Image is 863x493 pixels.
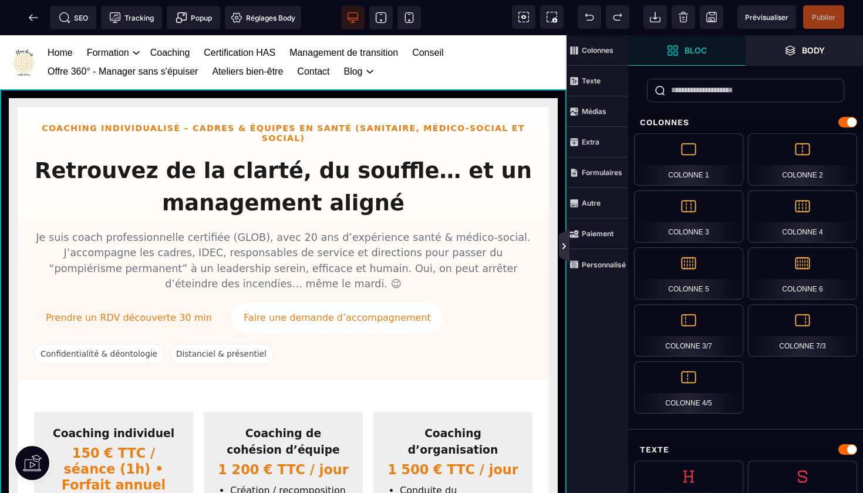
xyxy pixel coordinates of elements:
span: Capture d'écran [540,5,564,29]
h3: Coaching individuel [48,390,180,407]
a: Conseil [412,8,443,27]
a: Certification HAS [204,8,275,27]
span: Tracking [109,12,154,24]
span: Prévisualiser [745,13,788,22]
span: Code de suivi [101,6,162,29]
h3: Coaching d’organisation [387,390,519,423]
span: Voir mobile [397,6,421,29]
strong: Bloc [685,46,707,55]
strong: Extra [582,137,599,146]
a: Faire une demande d’accompagnement [232,267,443,298]
div: 1 200 € TTC / jour [217,427,349,442]
span: Paiement [567,219,628,249]
span: Favicon [225,6,301,29]
img: https://sasu-fleur-de-vie.metaforma.io/home [10,14,38,41]
div: Colonne 4/5 [634,361,743,414]
strong: Colonnes [582,46,613,55]
div: Coaching individualisé – Cadres & équipes en santé (sanitaire, médico-social et social) [34,88,532,109]
span: Rétablir [606,5,629,29]
a: Management de transition [289,8,398,27]
div: Colonne 2 [748,133,857,186]
div: Colonnes [628,112,863,133]
div: Texte [628,439,863,461]
strong: Médias [582,107,606,116]
div: 150 € TTC / séance (1h) • Forfait annuel illimité 1 200 € TTC [48,410,180,489]
div: Colonne 3 [634,190,743,243]
span: Afficher les vues [628,229,640,264]
div: Colonne 7/3 [748,304,857,357]
h1: Retrouvez de la clarté, du souffle… et un management aligné [34,119,532,184]
span: Métadata SEO [50,6,96,29]
strong: Autre [582,199,601,207]
span: Créer une alerte modale [167,6,220,29]
span: Défaire [578,5,601,29]
a: Formation [87,8,129,27]
span: Popup [176,12,212,24]
span: Ouvrir les blocs [628,35,746,66]
span: Distanciel & présentiel [170,308,273,328]
span: Autre [567,188,628,219]
span: Nettoyage [672,5,695,29]
p: Je suis coach professionnelle certifiée (GLOB), avec 20 ans d’expérience santé & médico-social. J... [34,194,532,257]
strong: Personnalisé [582,260,626,269]
div: Colonne 4 [748,190,857,243]
span: Voir tablette [369,6,393,29]
div: Colonne 5 [634,247,743,300]
span: Aperçu [737,5,796,29]
div: Colonne 3/7 [634,304,743,357]
span: Personnalisé [567,249,628,280]
div: 1 500 € TTC / jour [387,427,519,442]
a: Contact [297,27,329,46]
span: Retour [22,6,45,29]
span: Importer [643,5,667,29]
strong: Texte [582,76,601,85]
a: Offre 360° - Manager sans s'épuiser [48,27,198,46]
span: Texte [567,66,628,96]
span: Voir bureau [341,6,365,29]
strong: Paiement [582,229,613,238]
span: Colonnes [567,35,628,66]
span: Voir les composants [512,5,535,29]
strong: Body [802,46,825,55]
a: Coaching [150,8,190,27]
span: Enregistrer le contenu [803,5,844,29]
a: Ateliers bien-être [212,27,283,46]
strong: Formulaires [582,168,622,177]
div: Colonne 6 [748,247,857,300]
span: Réglages Body [231,12,295,24]
span: SEO [59,12,88,24]
span: Confidentialité & déontologie [34,308,164,328]
span: Enregistrer [700,5,723,29]
span: Publier [812,13,835,22]
a: Home [48,8,73,27]
span: Ouvrir les calques [746,35,863,66]
a: Blog [343,27,362,46]
div: Colonne 1 [634,133,743,186]
span: Médias [567,96,628,127]
li: Conduite du changement, réorganisation [400,448,519,491]
li: Création / recomposition d’équipe [230,448,349,477]
h3: Coaching de cohésion d’équipe [217,390,349,423]
a: Prendre un RDV découverte 30 min [34,267,224,298]
span: Formulaires [567,157,628,188]
span: Extra [567,127,628,157]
